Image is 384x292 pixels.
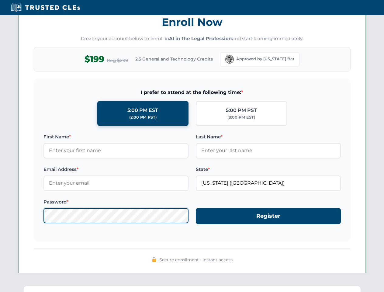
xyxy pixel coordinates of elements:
[129,114,157,120] div: (2:00 PM PST)
[43,176,189,191] input: Enter your email
[196,133,341,141] label: Last Name
[43,89,341,96] span: I prefer to attend at the following time:
[43,166,189,173] label: Email Address
[135,56,213,62] span: 2.5 General and Technology Credits
[225,55,234,64] img: Florida Bar
[196,208,341,224] button: Register
[226,106,257,114] div: 5:00 PM PST
[196,166,341,173] label: State
[34,12,351,32] h3: Enroll Now
[196,176,341,191] input: Florida (FL)
[196,143,341,158] input: Enter your last name
[152,257,157,262] img: 🔒
[43,198,189,206] label: Password
[227,114,255,120] div: (8:00 PM EST)
[43,143,189,158] input: Enter your first name
[169,36,232,41] strong: AI in the Legal Profession
[9,3,82,12] img: Trusted CLEs
[107,57,128,64] span: Reg $299
[34,35,351,42] p: Create your account below to enroll in and start learning immediately.
[43,133,189,141] label: First Name
[236,56,294,62] span: Approved by [US_STATE] Bar
[127,106,158,114] div: 5:00 PM EST
[85,52,104,66] span: $199
[159,256,233,263] span: Secure enrollment • Instant access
